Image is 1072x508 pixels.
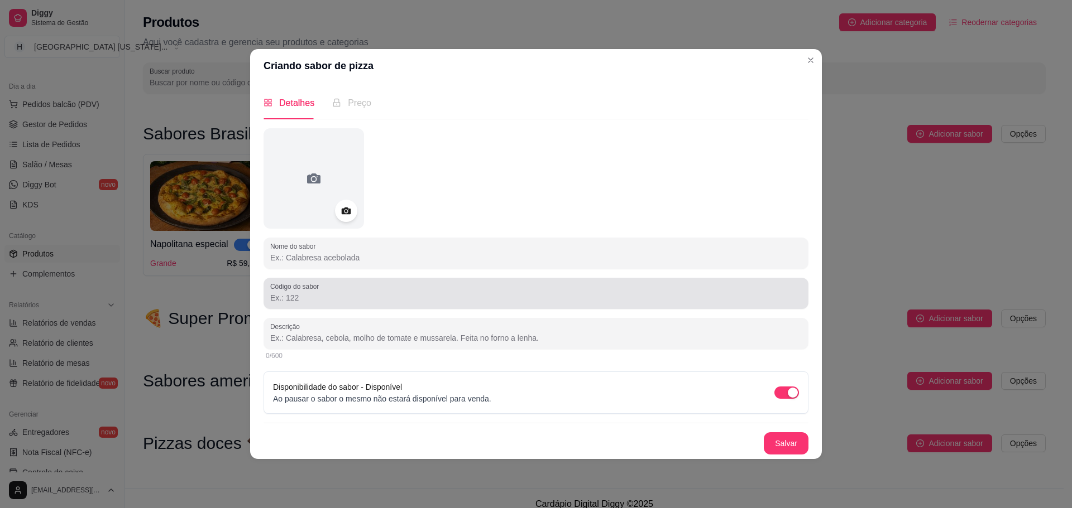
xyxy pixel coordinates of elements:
[264,98,272,107] span: appstore
[332,98,341,107] span: lock
[273,383,402,391] label: Disponibilidade do sabor - Disponível
[270,322,304,331] label: Descrição
[266,351,806,360] div: 0/600
[270,332,802,343] input: Descrição
[270,292,802,303] input: Código do sabor
[273,393,491,404] p: Ao pausar o sabor o mesmo não estará disponível para venda.
[279,98,314,108] span: Detalhes
[270,252,802,263] input: Nome do sabor
[270,282,323,291] label: Código do sabor
[764,432,808,454] button: Salvar
[270,241,319,251] label: Nome do sabor
[250,49,822,83] header: Criando sabor de pizza
[802,51,820,69] button: Close
[348,98,371,108] span: Preço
